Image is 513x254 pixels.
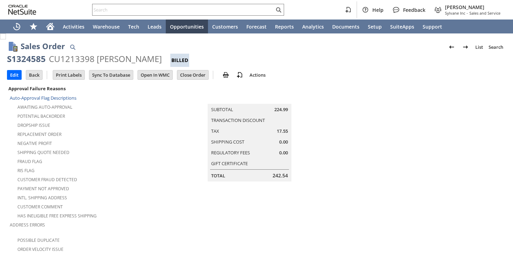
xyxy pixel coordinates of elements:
[26,70,42,79] input: Back
[447,43,456,51] img: Previous
[271,20,298,33] a: Reports
[17,213,97,219] a: Has Ineligible Free Express Shipping
[17,140,52,146] a: Negative Profit
[302,23,324,30] span: Analytics
[17,237,60,243] a: Possible Duplicate
[211,106,233,113] a: Subtotal
[17,122,50,128] a: Dropship Issue
[275,23,294,30] span: Reports
[138,70,172,79] input: Open In WMC
[8,20,25,33] a: Recent Records
[208,20,242,33] a: Customers
[222,71,230,79] img: print.svg
[332,23,359,30] span: Documents
[279,139,288,145] span: 0.00
[49,53,162,64] div: CU1213398 [PERSON_NAME]
[17,104,72,110] a: Awaiting Auto-Approval
[277,128,288,134] span: 17.55
[42,20,59,33] a: Home
[7,70,21,79] input: Edit
[208,93,291,104] caption: Summary
[17,131,61,137] a: Replacement Order
[372,7,384,13] span: Help
[467,10,468,16] span: -
[170,54,189,67] div: Billed
[211,139,244,145] a: Shipping Cost
[445,4,500,10] span: [PERSON_NAME]
[46,22,54,31] svg: Home
[473,41,486,53] a: List
[368,23,382,30] span: Setup
[17,246,64,252] a: Order Velocity Issue
[328,20,364,33] a: Documents
[274,6,283,14] svg: Search
[17,168,35,174] a: RIS flag
[246,23,267,30] span: Forecast
[166,20,208,33] a: Opportunities
[8,5,36,15] svg: logo
[17,177,77,183] a: Customer Fraud Detected
[386,20,418,33] a: SuiteApps
[461,43,470,51] img: Next
[279,149,288,156] span: 0.00
[170,23,204,30] span: Opportunities
[211,117,265,123] a: Transaction Discount
[93,23,120,30] span: Warehouse
[17,113,65,119] a: Potential Backorder
[403,7,425,13] span: Feedback
[17,204,63,210] a: Customer Comment
[53,70,84,79] input: Print Labels
[68,43,77,51] img: Quick Find
[364,20,386,33] a: Setup
[17,186,69,192] a: Payment not approved
[390,23,414,30] span: SuiteApps
[211,172,225,179] a: Total
[17,195,67,201] a: Intl. Shipping Address
[10,95,76,101] a: Auto-Approval Flag Descriptions
[445,10,465,16] span: Sylvane Inc
[242,20,271,33] a: Forecast
[92,6,274,14] input: Search
[89,20,124,33] a: Warehouse
[211,128,219,134] a: Tax
[13,22,21,31] svg: Recent Records
[469,10,500,16] span: Sales and Service
[486,41,506,53] a: Search
[29,22,38,31] svg: Shortcuts
[423,23,442,30] span: Support
[211,160,248,167] a: Gift Certificate
[7,53,46,64] div: S1324585
[128,23,139,30] span: Tech
[177,70,208,79] input: Close Order
[247,72,268,78] a: Actions
[148,23,162,30] span: Leads
[63,23,84,30] span: Activities
[59,20,89,33] a: Activities
[7,84,163,93] div: Approval Failure Reasons
[25,20,42,33] div: Shortcuts
[418,20,446,33] a: Support
[274,106,288,113] span: 224.99
[211,149,250,156] a: Regulatory Fees
[143,20,166,33] a: Leads
[236,71,244,79] img: add-record.svg
[212,23,238,30] span: Customers
[273,172,288,179] span: 242.54
[17,149,69,155] a: Shipping Quote Needed
[17,159,42,164] a: Fraud Flag
[10,222,45,228] a: Address Errors
[124,20,143,33] a: Tech
[298,20,328,33] a: Analytics
[21,40,65,52] h1: Sales Order
[89,70,133,79] input: Sync To Database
